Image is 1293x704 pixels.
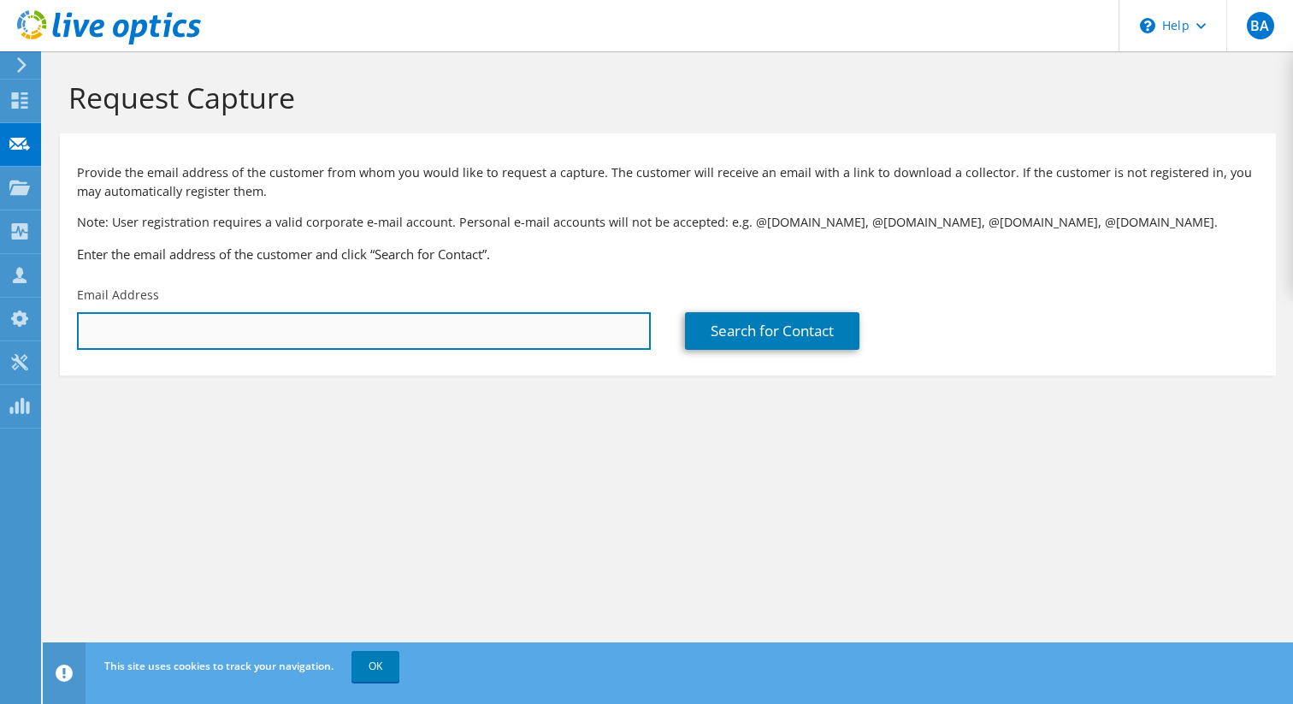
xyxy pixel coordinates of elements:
[1247,12,1274,39] span: BA
[685,312,859,350] a: Search for Contact
[351,651,399,682] a: OK
[77,163,1259,201] p: Provide the email address of the customer from whom you would like to request a capture. The cust...
[77,287,159,304] label: Email Address
[1140,18,1155,33] svg: \n
[104,659,334,673] span: This site uses cookies to track your navigation.
[68,80,1259,115] h1: Request Capture
[77,245,1259,263] h3: Enter the email address of the customer and click “Search for Contact”.
[77,213,1259,232] p: Note: User registration requires a valid corporate e-mail account. Personal e-mail accounts will ...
